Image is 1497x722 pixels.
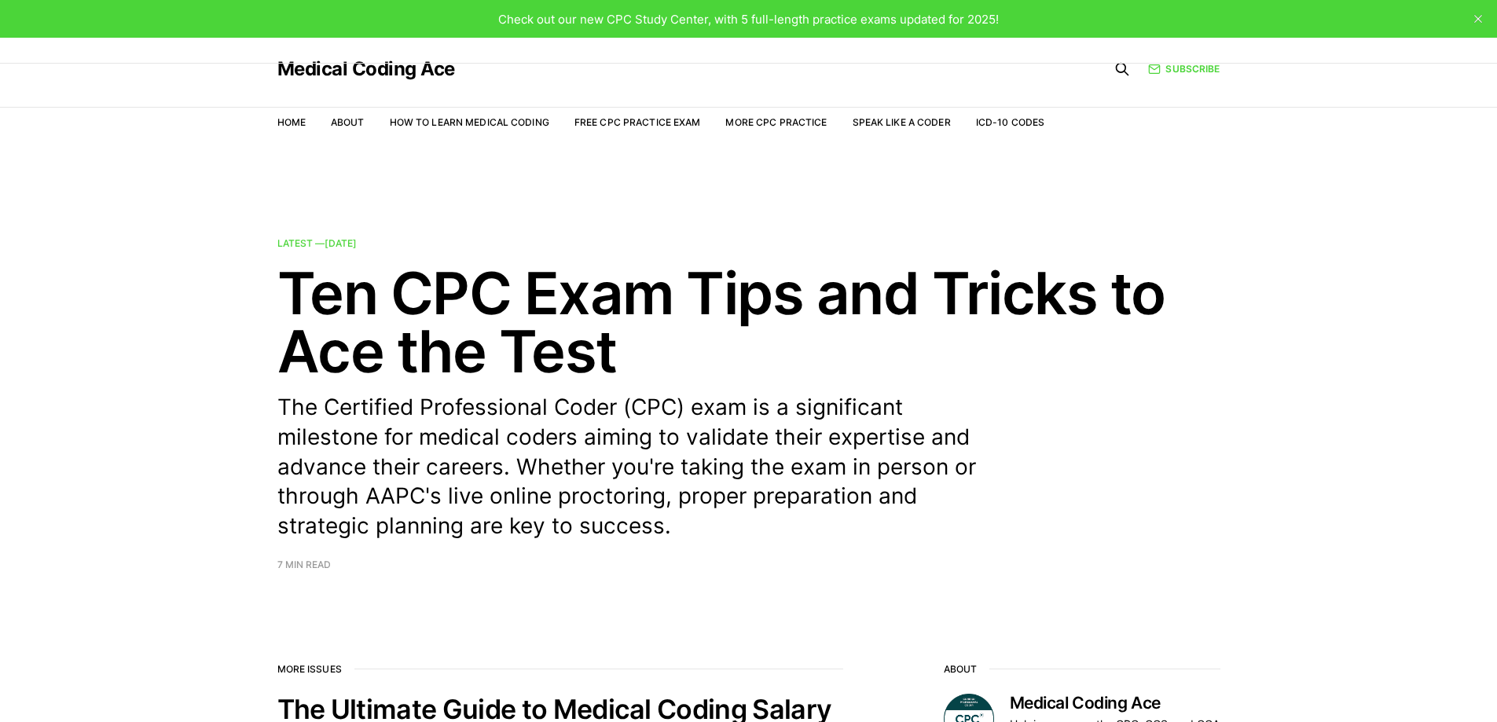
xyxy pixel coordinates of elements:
a: Subscribe [1148,61,1220,76]
h2: About [944,664,1220,675]
a: How to Learn Medical Coding [390,116,549,128]
a: Free CPC Practice Exam [574,116,701,128]
iframe: portal-trigger [1104,645,1497,722]
button: close [1466,6,1491,31]
p: The Certified Professional Coder (CPC) exam is a significant milestone for medical coders aiming ... [277,393,1000,541]
a: Medical Coding Ace [277,60,455,79]
a: Latest —[DATE] Ten CPC Exam Tips and Tricks to Ace the Test The Certified Professional Coder (CPC... [277,239,1220,570]
a: Speak Like a Coder [853,116,951,128]
a: About [331,116,365,128]
h2: More issues [277,664,843,675]
a: ICD-10 Codes [976,116,1044,128]
a: More CPC Practice [725,116,827,128]
a: Home [277,116,306,128]
h2: Ten CPC Exam Tips and Tricks to Ace the Test [277,264,1220,380]
h3: Medical Coding Ace [1010,694,1220,713]
span: Check out our new CPC Study Center, with 5 full-length practice exams updated for 2025! [498,12,999,27]
time: [DATE] [325,237,357,249]
span: Latest — [277,237,357,249]
span: 7 min read [277,560,331,570]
